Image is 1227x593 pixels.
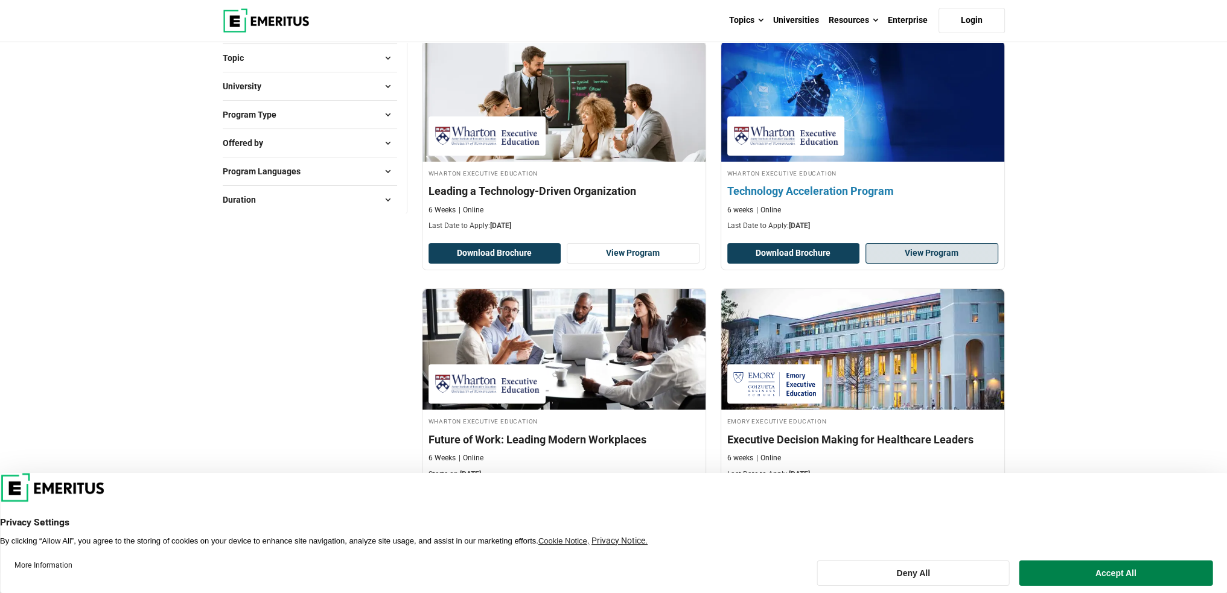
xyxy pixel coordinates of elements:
p: Online [756,453,781,463]
button: Duration [223,191,397,209]
p: Starts on: [429,469,700,480]
h4: Technology Acceleration Program [727,183,998,198]
button: Download Brochure [727,243,860,264]
span: Program Type [223,108,286,121]
h4: Wharton Executive Education [727,168,998,178]
h4: Emory Executive Education [727,416,998,426]
span: Offered by [223,136,273,150]
h4: Future of Work: Leading Modern Workplaces [429,432,700,447]
p: 6 Weeks [429,453,456,463]
img: Emory Executive Education [733,370,816,398]
h4: Wharton Executive Education [429,416,700,426]
p: Last Date to Apply: [727,469,998,480]
p: Online [756,205,781,215]
a: Login [939,8,1005,33]
a: View Program [567,243,700,264]
p: Online [459,453,483,463]
span: Program Languages [223,165,310,178]
a: Leadership Course by Wharton Executive Education - October 7, 2025 Wharton Executive Education Wh... [422,41,706,238]
span: [DATE] [789,470,810,478]
button: Download Brochure [429,243,561,264]
button: Program Type [223,106,397,124]
a: Healthcare Course by Emory Executive Education - October 9, 2025 Emory Executive Education Emory ... [721,289,1004,486]
h4: Executive Decision Making for Healthcare Leaders [727,432,998,447]
span: University [223,80,271,93]
button: Program Languages [223,162,397,180]
img: Technology Acceleration Program | Online Technology Course [707,35,1018,168]
button: Topic [223,49,397,67]
p: Last Date to Apply: [727,221,998,231]
a: Leadership Course by Wharton Executive Education - October 9, 2025 Wharton Executive Education Wh... [422,289,706,486]
p: 6 weeks [727,453,753,463]
button: Offered by [223,134,397,152]
img: Executive Decision Making for Healthcare Leaders | Online Healthcare Course [721,289,1004,410]
img: Wharton Executive Education [435,370,540,398]
p: 6 Weeks [429,205,456,215]
img: Wharton Executive Education [435,122,540,150]
img: Future of Work: Leading Modern Workplaces | Online Leadership Course [422,289,706,410]
img: Wharton Executive Education [733,122,838,150]
img: Leading a Technology-Driven Organization | Online Leadership Course [422,41,706,162]
button: University [223,77,397,95]
span: Topic [223,51,253,65]
a: View Program [865,243,998,264]
span: [DATE] [789,221,810,230]
p: 6 weeks [727,205,753,215]
h4: Leading a Technology-Driven Organization [429,183,700,198]
p: Last Date to Apply: [429,221,700,231]
span: [DATE] [490,221,511,230]
h4: Wharton Executive Education [429,168,700,178]
a: Technology Course by Wharton Executive Education - October 9, 2025 Wharton Executive Education Wh... [721,41,1004,238]
span: Duration [223,193,266,206]
span: [DATE] [460,470,481,478]
p: Online [459,205,483,215]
